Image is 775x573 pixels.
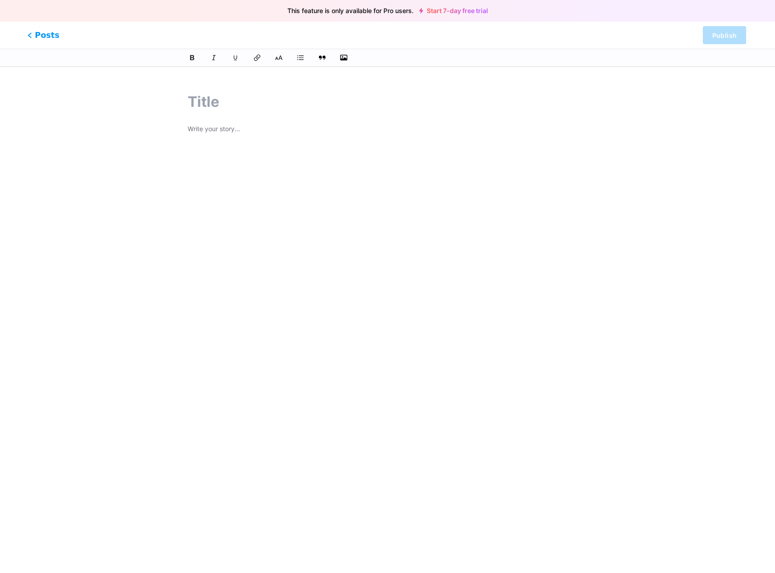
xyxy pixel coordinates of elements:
[188,91,588,113] input: Title
[419,7,488,14] a: Start 7-day free trial
[28,29,60,41] span: Posts
[287,5,414,17] span: This feature is only available for Pro users.
[703,26,746,44] button: Publish
[712,32,737,39] span: Publish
